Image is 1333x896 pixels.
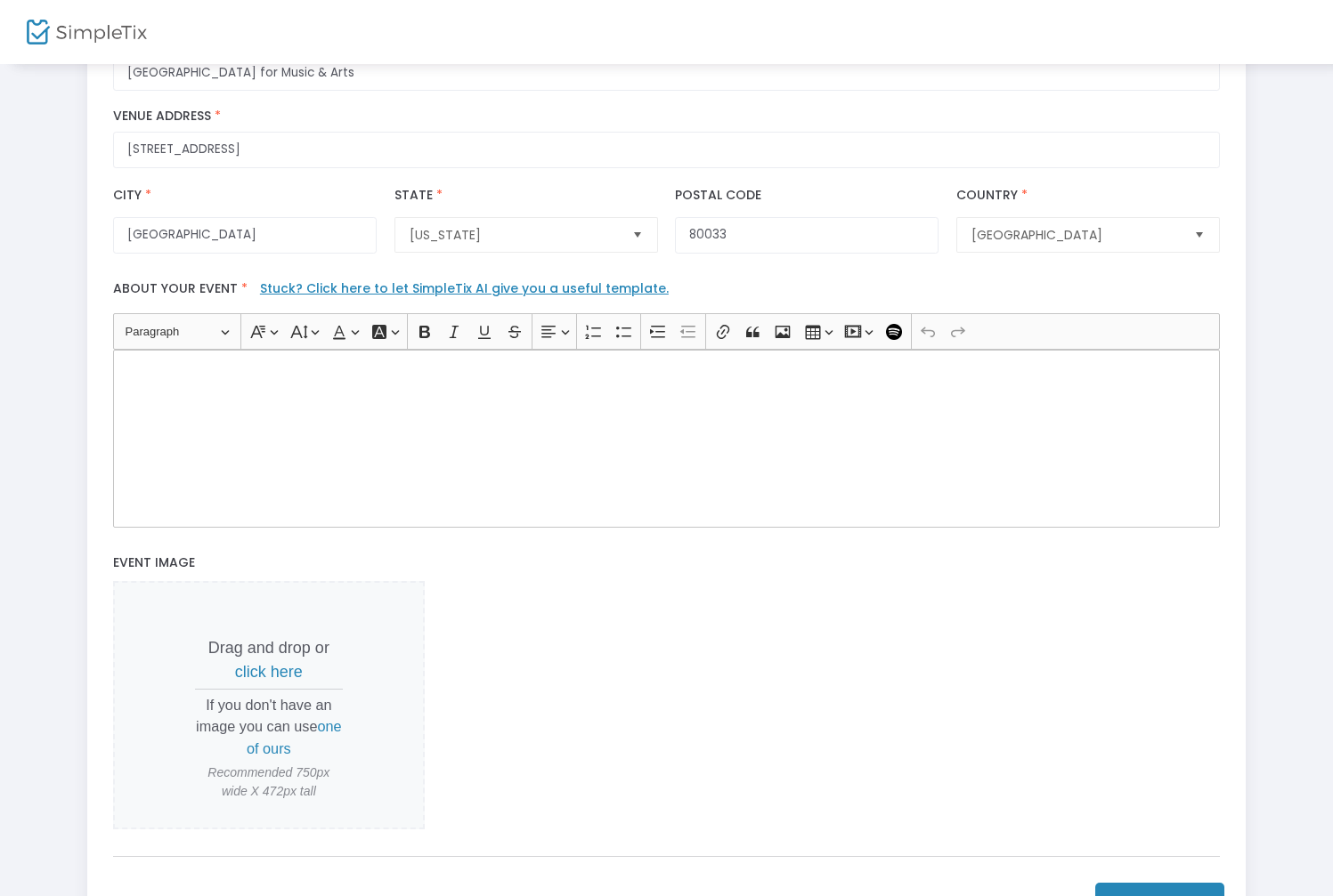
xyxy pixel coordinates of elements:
[113,54,1220,91] input: What is the name of this venue?
[113,109,1220,125] label: Venue Address
[195,694,343,759] p: If you don't have an image you can use
[113,350,1220,528] div: Rich Text Editor, main
[235,663,303,681] span: click here
[247,718,342,755] span: one of ours
[113,553,195,571] span: Event Image
[104,271,1229,313] label: About your event
[113,217,377,254] input: City
[971,226,1180,244] span: [GEOGRAPHIC_DATA]
[195,636,343,684] p: Drag and drop or
[394,186,446,205] label: State
[956,186,1031,205] label: Country
[410,226,618,244] span: [US_STATE]
[126,321,218,343] span: Paragraph
[118,318,238,345] button: Paragraph
[113,313,1220,349] div: Editor toolbar
[260,279,669,297] a: Stuck? Click here to let SimpleTix AI give you a useful template.
[195,763,343,801] span: Recommended 750px wide X 472px tall
[113,186,155,205] label: City
[675,186,761,205] label: Postal Code
[113,132,1220,168] input: Where will the event be taking place?
[625,218,650,252] button: Select
[1187,218,1212,252] button: Select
